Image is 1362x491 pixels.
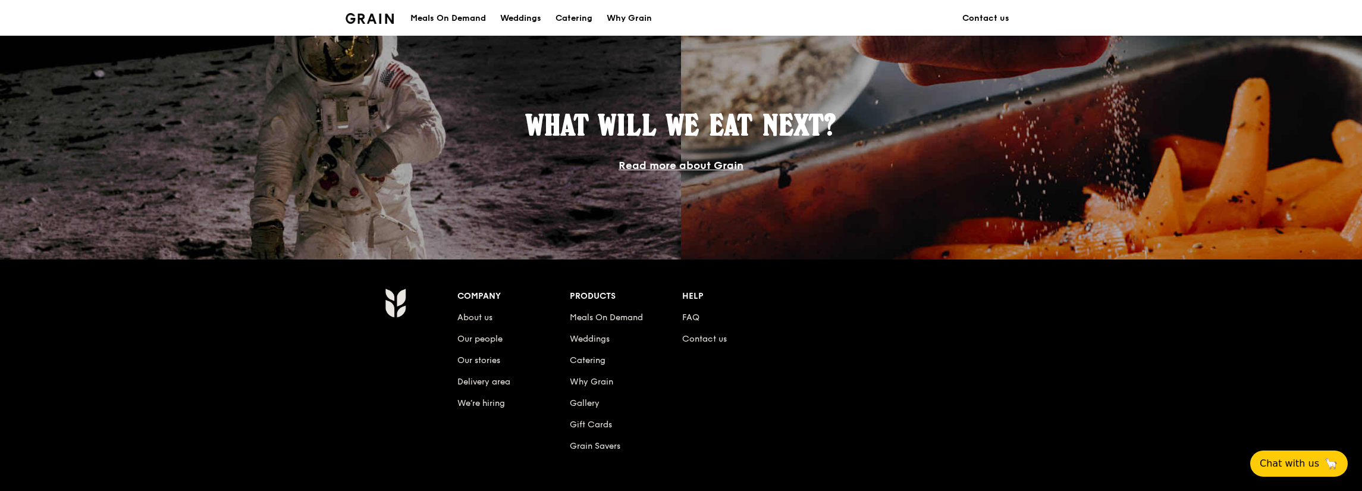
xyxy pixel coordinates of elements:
[570,334,610,344] a: Weddings
[457,355,500,365] a: Our stories
[346,13,394,24] img: Grain
[457,312,492,323] a: About us
[570,312,643,323] a: Meals On Demand
[570,355,605,365] a: Catering
[548,1,600,36] a: Catering
[570,398,600,408] a: Gallery
[457,288,570,305] div: Company
[457,334,503,344] a: Our people
[570,420,612,430] a: Gift Cards
[1324,456,1338,471] span: 🦙
[607,1,652,36] div: Why Grain
[457,398,505,408] a: We’re hiring
[570,441,620,451] a: Grain Savers
[682,334,727,344] a: Contact us
[682,312,699,323] a: FAQ
[556,1,592,36] div: Catering
[682,288,795,305] div: Help
[410,1,486,36] div: Meals On Demand
[955,1,1016,36] a: Contact us
[1260,456,1319,471] span: Chat with us
[570,377,613,387] a: Why Grain
[500,1,541,36] div: Weddings
[493,1,548,36] a: Weddings
[526,108,836,142] span: What will we eat next?
[385,288,406,318] img: Grain
[1250,451,1348,477] button: Chat with us🦙
[457,377,510,387] a: Delivery area
[570,288,682,305] div: Products
[600,1,659,36] a: Why Grain
[619,159,743,172] a: Read more about Grain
